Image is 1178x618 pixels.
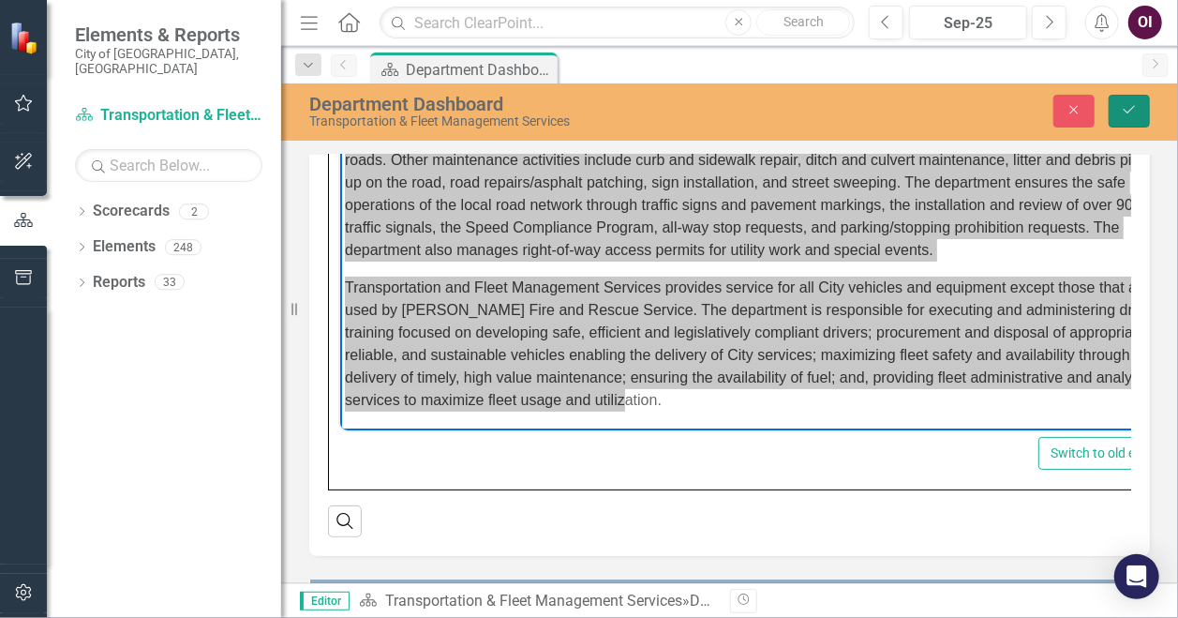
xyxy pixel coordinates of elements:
[690,592,844,610] div: Department Dashboard
[75,46,262,77] small: City of [GEOGRAPHIC_DATA], [GEOGRAPHIC_DATA]
[93,201,170,222] a: Scorecards
[75,149,262,182] input: Search Below...
[179,203,209,219] div: 2
[9,22,42,54] img: ClearPoint Strategy
[380,7,855,39] input: Search ClearPoint...
[1038,437,1174,470] button: Switch to old editor
[406,58,553,82] div: Department Dashboard
[359,591,716,612] div: »
[93,272,145,294] a: Reports
[155,275,185,291] div: 33
[309,94,767,114] div: Department Dashboard
[75,23,262,46] span: Elements & Reports
[340,103,1172,430] iframe: Rich Text Area
[756,9,850,36] button: Search
[909,6,1027,39] button: Sep-25
[300,592,350,610] span: Editor
[916,12,1021,35] div: Sep-25
[93,236,156,258] a: Elements
[1128,6,1162,39] button: OI
[75,105,262,127] a: Transportation & Fleet Management Services
[1114,554,1159,599] div: Open Intercom Messenger
[165,239,201,255] div: 248
[783,14,824,29] span: Search
[309,114,767,128] div: Transportation & Fleet Management Services
[385,592,682,610] a: Transportation & Fleet Management Services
